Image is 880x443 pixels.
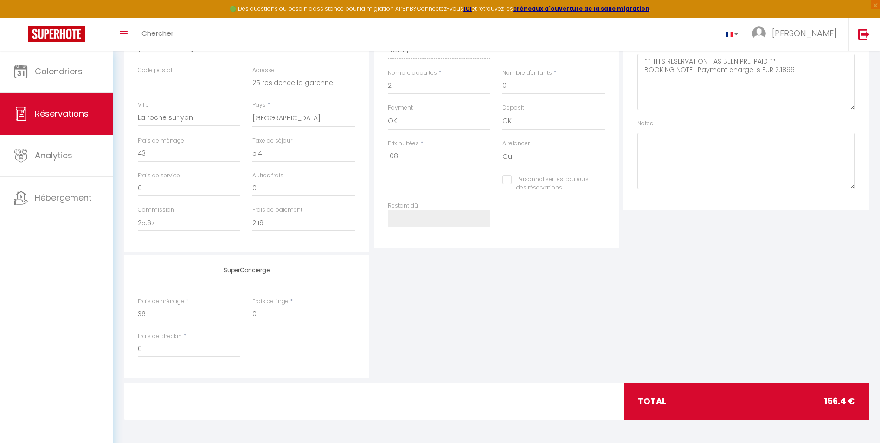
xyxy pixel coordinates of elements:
a: ICI [463,5,472,13]
label: Prix nuitées [388,139,419,148]
label: Frais de ménage [138,297,184,306]
label: Payment [388,104,413,112]
img: logout [858,28,870,40]
label: Commission [138,206,174,215]
label: A relancer [502,139,530,148]
button: Ouvrir le widget de chat LiveChat [7,4,35,32]
span: 156.4 € [824,395,855,408]
label: Adresse [252,66,275,75]
label: Autres frais [252,171,283,180]
label: Ville [138,101,149,110]
span: Réservations [35,108,89,119]
a: Chercher [135,18,180,51]
img: Super Booking [28,26,85,42]
span: Chercher [141,28,173,38]
img: ... [752,26,766,40]
label: Deposit [502,104,524,112]
label: Frais de ménage [138,137,184,145]
label: Pays [252,101,266,110]
label: Notes [637,119,653,128]
span: Hébergement [35,192,92,203]
span: [PERSON_NAME] [772,27,837,39]
span: Analytics [35,150,72,161]
label: Frais de linge [252,297,289,306]
label: Frais de paiement [252,206,302,215]
label: Nombre d'adultes [388,69,437,78]
span: Calendriers [35,65,83,77]
label: Code postal [138,66,172,75]
div: total [624,383,869,419]
a: créneaux d'ouverture de la salle migration [513,5,649,13]
label: Restant dû [388,202,418,210]
label: Frais de checkin [138,332,182,341]
label: Frais de service [138,171,180,180]
a: ... [PERSON_NAME] [745,18,848,51]
h4: SuperConcierge [138,267,355,274]
label: Taxe de séjour [252,137,292,145]
label: Nombre d'enfants [502,69,552,78]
